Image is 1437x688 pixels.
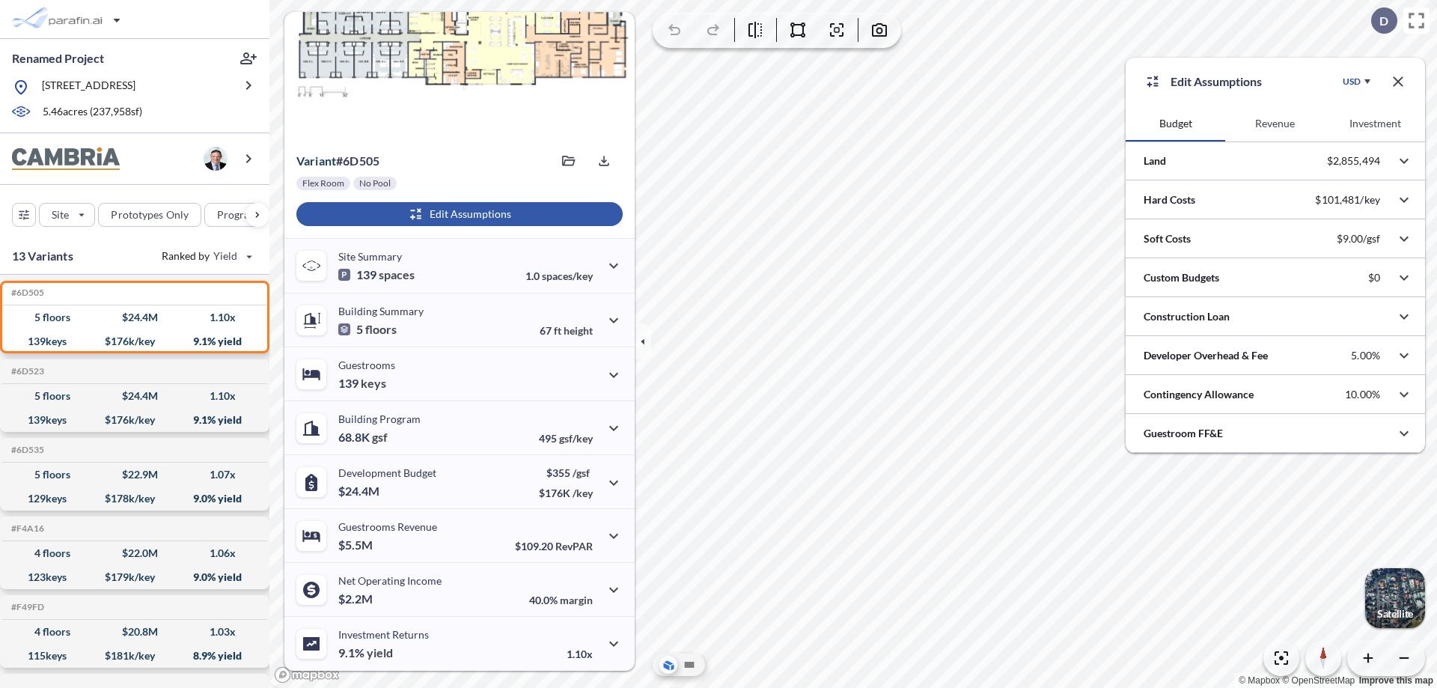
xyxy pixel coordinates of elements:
[338,430,388,445] p: 68.8K
[372,430,388,445] span: gsf
[1365,568,1425,628] img: Switcher Image
[338,538,375,552] p: $5.5M
[1325,106,1425,141] button: Investment
[515,540,593,552] p: $109.20
[567,648,593,660] p: 1.10x
[8,602,44,612] h5: Click to copy the code
[659,656,677,674] button: Aerial View
[1315,193,1380,207] p: $101,481/key
[8,287,44,298] h5: Click to copy the code
[1327,154,1380,168] p: $2,855,494
[365,322,397,337] span: floors
[1239,675,1280,686] a: Mapbox
[12,147,120,171] img: BrandImage
[554,324,561,337] span: ft
[359,177,391,189] p: No Pool
[540,324,593,337] p: 67
[8,366,44,377] h5: Click to copy the code
[559,432,593,445] span: gsf/key
[338,305,424,317] p: Building Summary
[204,147,228,171] img: user logo
[539,432,593,445] p: 495
[1365,568,1425,628] button: Switcher ImageSatellite
[680,656,698,674] button: Site Plan
[8,445,44,455] h5: Click to copy the code
[274,666,340,684] a: Mapbox homepage
[542,270,593,282] span: spaces/key
[213,249,238,264] span: Yield
[338,628,429,641] p: Investment Returns
[338,484,382,499] p: $24.4M
[1225,106,1325,141] button: Revenue
[573,487,593,499] span: /key
[1144,192,1195,207] p: Hard Costs
[1144,309,1230,324] p: Construction Loan
[539,487,593,499] p: $176K
[98,203,201,227] button: Prototypes Only
[12,247,73,265] p: 13 Variants
[1337,232,1380,246] p: $9.00/gsf
[1144,348,1268,363] p: Developer Overhead & Fee
[42,78,135,97] p: [STREET_ADDRESS]
[1351,349,1380,362] p: 5.00%
[338,359,395,371] p: Guestrooms
[296,153,379,168] p: # 6d505
[539,466,593,479] p: $355
[529,594,593,606] p: 40.0%
[555,540,593,552] span: RevPAR
[302,177,344,189] p: Flex Room
[338,520,437,533] p: Guestrooms Revenue
[1144,153,1166,168] p: Land
[52,207,69,222] p: Site
[1379,14,1388,28] p: D
[1144,387,1254,402] p: Contingency Allowance
[111,207,189,222] p: Prototypes Only
[338,376,386,391] p: 139
[1171,73,1262,91] p: Edit Assumptions
[573,466,590,479] span: /gsf
[338,250,402,263] p: Site Summary
[338,267,415,282] p: 139
[43,104,142,121] p: 5.46 acres ( 237,958 sf)
[1126,106,1225,141] button: Budget
[1359,675,1433,686] a: Improve this map
[39,203,95,227] button: Site
[1345,388,1380,401] p: 10.00%
[1343,76,1361,88] div: USD
[338,413,421,425] p: Building Program
[296,202,623,226] button: Edit Assumptions
[367,645,393,660] span: yield
[8,523,44,534] h5: Click to copy the code
[204,203,285,227] button: Program
[560,594,593,606] span: margin
[338,466,436,479] p: Development Budget
[564,324,593,337] span: height
[1282,675,1355,686] a: OpenStreetMap
[1144,426,1223,441] p: Guestroom FF&E
[150,244,262,268] button: Ranked by Yield
[1377,608,1413,620] p: Satellite
[525,270,593,282] p: 1.0
[338,591,375,606] p: $2.2M
[1368,271,1380,284] p: $0
[296,153,336,168] span: Variant
[12,50,104,67] p: Renamed Project
[338,645,393,660] p: 9.1%
[338,322,397,337] p: 5
[379,267,415,282] span: spaces
[1144,231,1191,246] p: Soft Costs
[1144,270,1219,285] p: Custom Budgets
[361,376,386,391] span: keys
[217,207,259,222] p: Program
[338,574,442,587] p: Net Operating Income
